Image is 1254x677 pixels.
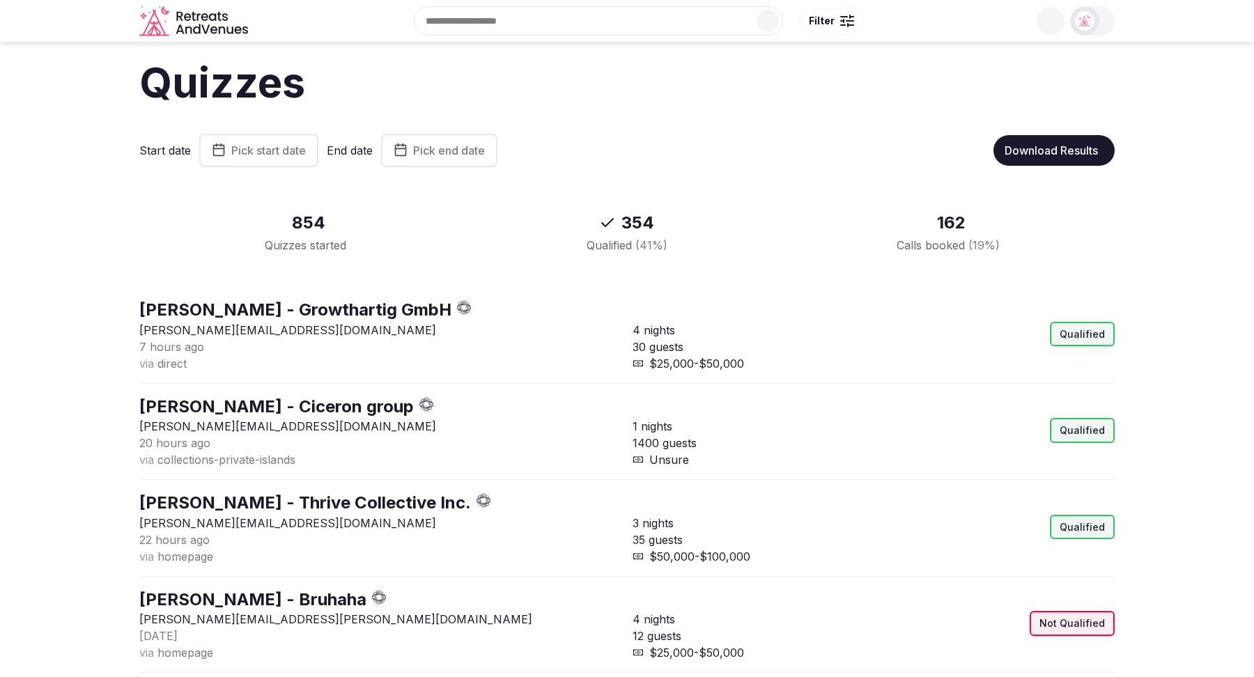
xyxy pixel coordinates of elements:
[139,589,366,609] a: [PERSON_NAME] - Bruhaha
[633,355,868,372] div: $25,000-$50,000
[139,396,414,417] a: [PERSON_NAME] - Ciceron group
[1005,143,1098,157] span: Download Results
[139,515,621,531] p: [PERSON_NAME][EMAIL_ADDRESS][DOMAIN_NAME]
[809,14,835,28] span: Filter
[800,8,863,34] button: Filter
[139,418,621,435] p: [PERSON_NAME][EMAIL_ADDRESS][DOMAIN_NAME]
[157,646,213,660] span: homepage
[139,491,471,515] button: [PERSON_NAME] - Thrive Collective Inc.
[139,338,204,355] button: 7 hours ago
[139,53,1115,111] h1: Quizzes
[1050,418,1115,443] div: Qualified
[157,453,295,467] span: collections-private-islands
[1050,322,1115,347] div: Qualified
[633,515,674,531] span: 3 nights
[633,644,868,661] div: $25,000-$50,000
[805,212,1092,234] div: 162
[805,237,1092,254] div: Calls booked
[139,322,621,338] p: [PERSON_NAME][EMAIL_ADDRESS][DOMAIN_NAME]
[381,134,497,167] button: Pick end date
[139,646,154,660] span: via
[633,322,675,338] span: 4 nights
[1050,515,1115,540] div: Qualified
[139,453,154,467] span: via
[483,237,771,254] div: Qualified
[633,338,683,355] span: 30 guests
[139,435,210,451] button: 20 hours ago
[1075,11,1094,31] img: Matt Grant Oakes
[139,588,366,612] button: [PERSON_NAME] - Bruhaha
[413,143,485,157] span: Pick end date
[139,299,451,320] a: [PERSON_NAME] - Growthartig GmbH
[139,395,414,419] button: [PERSON_NAME] - Ciceron group
[139,611,621,628] p: [PERSON_NAME][EMAIL_ADDRESS][PERSON_NAME][DOMAIN_NAME]
[993,135,1115,166] button: Download Results
[139,6,251,37] a: Visit the homepage
[157,550,213,563] span: homepage
[633,611,675,628] span: 4 nights
[633,418,672,435] span: 1 nights
[139,533,210,547] span: 22 hours ago
[139,550,154,563] span: via
[633,451,868,468] div: Unsure
[483,212,771,234] div: 354
[635,238,667,252] span: ( 41 %)
[162,212,449,234] div: 854
[139,531,210,548] button: 22 hours ago
[162,237,449,254] div: Quizzes started
[633,548,868,565] div: $50,000-$100,000
[157,357,187,371] span: direct
[139,629,178,643] span: [DATE]
[139,436,210,450] span: 20 hours ago
[139,340,204,354] span: 7 hours ago
[139,492,471,513] a: [PERSON_NAME] - Thrive Collective Inc.
[633,628,681,644] span: 12 guests
[968,238,1000,252] span: ( 19 %)
[1030,611,1115,636] div: Not Qualified
[139,6,251,37] svg: Retreats and Venues company logo
[199,134,318,167] button: Pick start date
[231,143,306,157] span: Pick start date
[327,143,373,158] label: End date
[139,298,451,322] button: [PERSON_NAME] - Growthartig GmbH
[633,435,697,451] span: 1400 guests
[139,357,154,371] span: via
[633,531,683,548] span: 35 guests
[139,628,178,644] button: [DATE]
[139,143,191,158] label: Start date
